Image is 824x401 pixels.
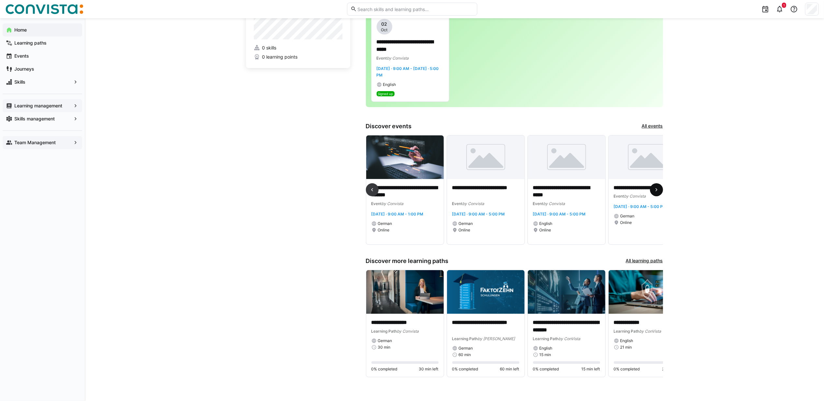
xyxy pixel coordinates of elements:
img: image [609,270,686,314]
span: Learning Path [533,336,559,341]
span: 02 [382,21,387,27]
span: 30 min [378,345,391,350]
input: Search skills and learning paths… [357,6,473,12]
span: Online [620,220,632,225]
span: Event [377,56,387,61]
a: All learning paths [626,257,663,265]
span: 15 min left [582,366,600,372]
span: German [620,214,635,219]
span: by Convista [382,201,404,206]
span: English [540,221,553,226]
span: German [459,346,473,351]
span: 15 min [540,352,551,357]
h3: Discover more learning paths [366,257,449,265]
span: 60 min left [500,366,519,372]
img: image [366,270,444,314]
span: [DATE] · 9:00 AM - 5:00 PM [533,212,586,216]
span: by ConVista [640,329,661,334]
span: by Convista [543,201,565,206]
a: 0 skills [254,45,342,51]
h3: Discover events [366,123,412,130]
img: image [366,135,444,179]
span: Online [378,228,390,233]
span: Learning Path [614,329,640,334]
span: 0 skills [262,45,276,51]
span: German [378,338,392,343]
span: German [378,221,392,226]
span: 0% completed [533,366,559,372]
span: Online [540,228,551,233]
span: Event [533,201,543,206]
span: 21 min left [662,366,681,372]
span: by Convista [397,329,419,334]
span: German [459,221,473,226]
span: Event [452,201,463,206]
img: image [528,135,605,179]
span: [DATE] · 9:00 AM - [DATE] · 5:00 PM [377,66,439,77]
span: Event [614,194,624,199]
span: English [540,346,553,351]
span: Event [371,201,382,206]
span: 0 learning points [262,54,297,60]
span: 21 min [620,345,632,350]
span: [DATE] · 9:00 AM - 1:00 PM [371,212,424,216]
span: [DATE] · 9:00 AM - 5:00 PM [614,204,667,209]
span: 0% completed [614,366,640,372]
span: Online [459,228,470,233]
span: [DATE] · 9:00 AM - 5:00 PM [452,212,505,216]
span: English [620,338,633,343]
span: 60 min [459,352,471,357]
img: image [447,135,525,179]
a: All events [642,123,663,130]
span: 0% completed [371,366,398,372]
span: Learning Path [452,336,478,341]
span: English [383,82,396,87]
span: 0% completed [452,366,478,372]
span: Learning Path [371,329,397,334]
span: by Convista [387,56,409,61]
span: Signed up [378,92,393,96]
span: by [PERSON_NAME] [478,336,515,341]
span: by Convista [463,201,484,206]
span: by ConVista [559,336,581,341]
span: 1 [783,3,785,7]
img: image [528,270,605,314]
span: 30 min left [419,366,439,372]
img: image [609,135,686,179]
span: by Convista [624,194,646,199]
span: Oct [381,27,388,33]
img: image [447,270,525,314]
